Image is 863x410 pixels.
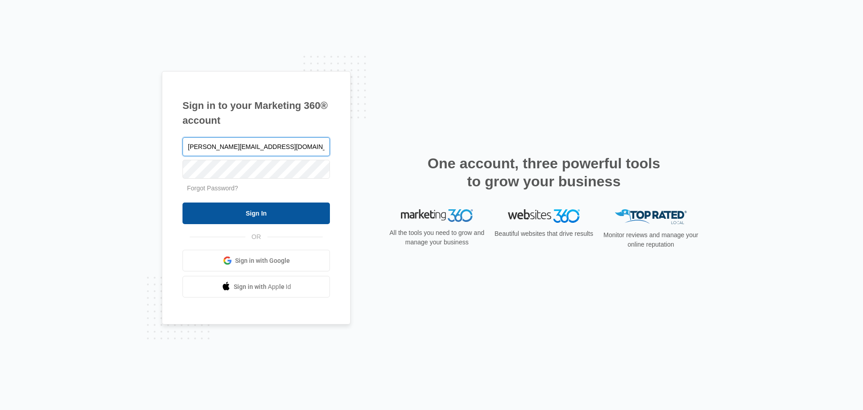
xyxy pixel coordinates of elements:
p: Beautiful websites that drive results [494,229,594,239]
h2: One account, three powerful tools to grow your business [425,154,663,190]
a: Sign in with Apple Id [182,276,330,297]
img: Top Rated Local [615,209,687,224]
span: OR [245,232,267,242]
p: Monitor reviews and manage your online reputation [601,230,701,249]
span: Sign in with Apple Id [234,282,291,292]
span: Sign in with Google [235,256,290,266]
img: Websites 360 [508,209,580,222]
h1: Sign in to your Marketing 360® account [182,98,330,128]
a: Sign in with Google [182,250,330,271]
p: All the tools you need to grow and manage your business [387,228,487,247]
input: Email [182,137,330,156]
a: Forgot Password? [187,185,238,192]
img: Marketing 360 [401,209,473,222]
input: Sign In [182,203,330,224]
